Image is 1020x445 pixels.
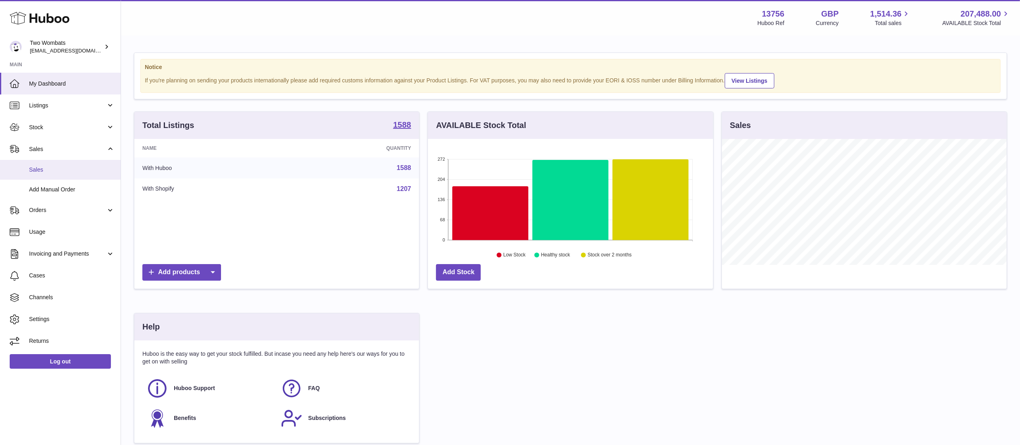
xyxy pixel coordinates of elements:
[397,185,411,192] a: 1207
[762,8,784,19] strong: 13756
[281,407,407,429] a: Subscriptions
[443,237,445,242] text: 0
[30,47,119,54] span: [EMAIL_ADDRESS][DOMAIN_NAME]
[174,384,215,392] span: Huboo Support
[146,407,273,429] a: Benefits
[29,166,115,174] span: Sales
[142,120,194,131] h3: Total Listings
[146,378,273,399] a: Huboo Support
[942,19,1010,27] span: AVAILABLE Stock Total
[875,19,911,27] span: Total sales
[29,102,106,109] span: Listings
[29,272,115,279] span: Cases
[438,197,445,202] text: 136
[10,354,111,369] a: Log out
[29,186,115,193] span: Add Manual Order
[142,264,221,281] a: Add products
[145,72,996,88] div: If you're planning on sending your products internationally please add required customs informati...
[961,8,1001,19] span: 207,488.00
[730,120,751,131] h3: Sales
[942,8,1010,27] a: 207,488.00 AVAILABLE Stock Total
[134,178,288,199] td: With Shopify
[288,139,419,157] th: Quantity
[29,145,106,153] span: Sales
[30,39,102,55] div: Two Wombats
[29,228,115,236] span: Usage
[10,41,22,53] img: internalAdmin-13756@internal.huboo.com
[821,8,839,19] strong: GBP
[397,164,411,171] a: 1588
[308,384,320,392] span: FAQ
[541,252,571,258] text: Healthy stock
[725,73,774,88] a: View Listings
[134,139,288,157] th: Name
[503,252,526,258] text: Low Stock
[29,315,115,323] span: Settings
[134,157,288,178] td: With Huboo
[29,206,106,214] span: Orders
[438,177,445,182] text: 204
[436,120,526,131] h3: AVAILABLE Stock Total
[440,217,445,222] text: 68
[29,124,106,131] span: Stock
[588,252,632,258] text: Stock over 2 months
[393,121,411,129] strong: 1588
[174,414,196,422] span: Benefits
[393,121,411,130] a: 1588
[142,350,411,365] p: Huboo is the easy way to get your stock fulfilled. But incase you need any help here's our ways f...
[438,157,445,162] text: 272
[29,250,106,258] span: Invoicing and Payments
[870,8,902,19] span: 1,514.36
[29,80,115,88] span: My Dashboard
[145,63,996,71] strong: Notice
[816,19,839,27] div: Currency
[142,321,160,332] h3: Help
[281,378,407,399] a: FAQ
[757,19,784,27] div: Huboo Ref
[29,294,115,301] span: Channels
[308,414,346,422] span: Subscriptions
[29,337,115,345] span: Returns
[870,8,911,27] a: 1,514.36 Total sales
[436,264,481,281] a: Add Stock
